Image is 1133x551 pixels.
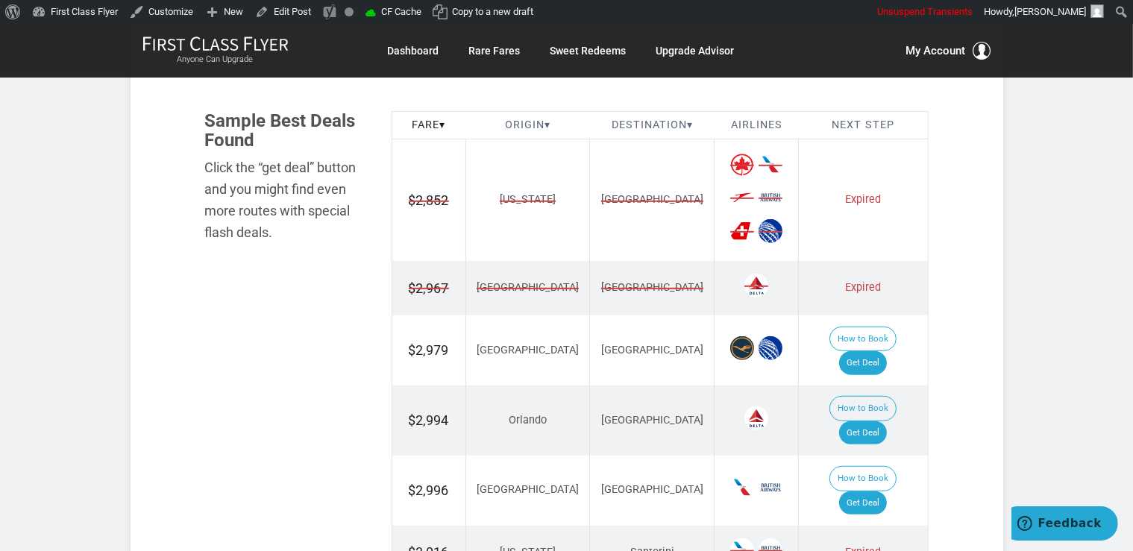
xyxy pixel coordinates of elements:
[409,342,449,358] span: $2,979
[1014,6,1086,17] span: [PERSON_NAME]
[477,483,579,496] span: [GEOGRAPHIC_DATA]
[544,119,550,131] span: ▾
[759,476,782,500] span: British Airways
[205,111,369,151] h3: Sample Best Deals Found
[477,344,579,356] span: [GEOGRAPHIC_DATA]
[469,37,521,64] a: Rare Fares
[205,157,369,243] div: Click the “get deal” button and you might find even more routes with special flash deals.
[601,344,703,356] span: [GEOGRAPHIC_DATA]
[409,279,449,298] span: $2,967
[687,119,693,131] span: ▾
[730,186,754,210] span: Austrian Airlines‎
[550,37,627,64] a: Sweet Redeems
[759,336,782,360] span: United
[1011,506,1118,544] iframe: Opens a widget where you can find more information
[759,219,782,243] span: United
[877,6,973,17] span: Unsuspend Transients
[500,192,556,208] span: [US_STATE]
[477,280,579,296] span: [GEOGRAPHIC_DATA]
[409,191,449,210] span: $2,852
[845,281,881,294] span: Expired
[829,327,897,352] button: How to Book
[392,111,465,139] th: Fare
[839,351,887,375] a: Get Deal
[906,42,966,60] span: My Account
[759,153,782,177] span: American Airlines
[759,186,782,210] span: British Airways
[744,406,768,430] span: Delta Airlines
[715,111,799,139] th: Airlines
[730,476,754,500] span: American Airlines
[829,466,897,491] button: How to Book
[601,483,703,496] span: [GEOGRAPHIC_DATA]
[839,491,887,515] a: Get Deal
[839,421,887,445] a: Get Deal
[409,482,449,498] span: $2,996
[439,119,445,131] span: ▾
[142,36,289,51] img: First Class Flyer
[388,37,439,64] a: Dashboard
[906,42,991,60] button: My Account
[829,396,897,421] button: How to Book
[601,414,703,426] span: [GEOGRAPHIC_DATA]
[799,111,928,139] th: Next Step
[409,412,449,428] span: $2,994
[845,193,881,206] span: Expired
[730,219,754,243] span: Swiss
[142,54,289,65] small: Anyone Can Upgrade
[509,414,547,426] span: Orlando
[730,336,754,360] span: Lufthansa
[601,280,703,296] span: [GEOGRAPHIC_DATA]
[590,111,715,139] th: Destination
[730,153,754,177] span: Air Canada
[656,37,735,64] a: Upgrade Advisor
[465,111,590,139] th: Origin
[744,274,768,297] span: Delta Airlines
[142,36,289,66] a: First Class FlyerAnyone Can Upgrade
[601,192,703,208] span: [GEOGRAPHIC_DATA]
